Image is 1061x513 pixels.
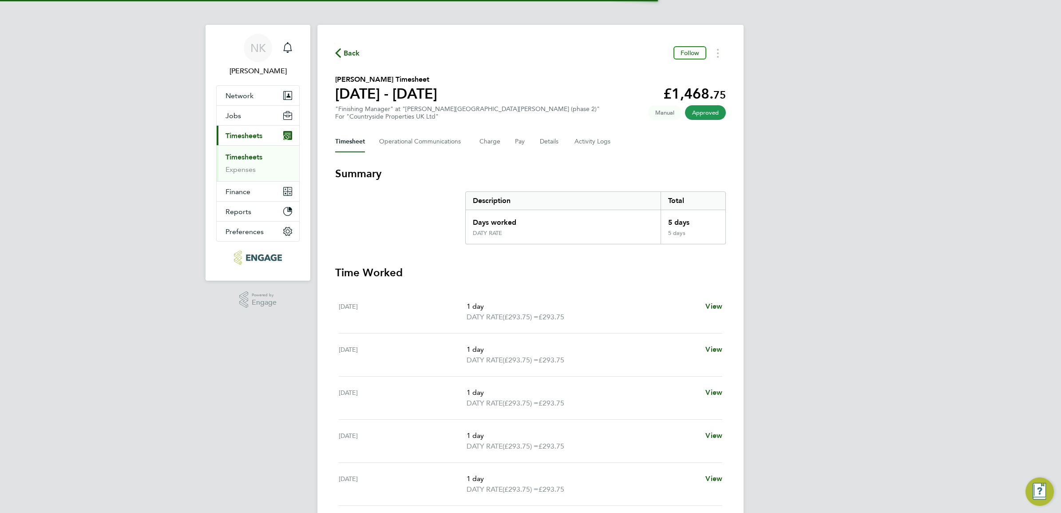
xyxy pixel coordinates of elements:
[226,207,251,216] span: Reports
[467,430,698,441] p: 1 day
[216,34,300,76] a: NK[PERSON_NAME]
[335,266,726,280] h3: Time Worked
[339,387,467,409] div: [DATE]
[217,222,299,241] button: Preferences
[705,387,722,398] a: View
[339,344,467,366] div: [DATE]
[503,399,538,407] span: (£293.75) =
[467,301,698,312] p: 1 day
[661,210,725,230] div: 5 days
[339,301,467,322] div: [DATE]
[467,473,698,484] p: 1 day
[467,441,503,452] span: DATY RATE
[515,131,526,152] button: Pay
[217,126,299,145] button: Timesheets
[335,167,726,181] h3: Summary
[705,430,722,441] a: View
[335,48,360,59] button: Back
[473,230,502,237] div: DATY RATE
[226,165,256,174] a: Expenses
[217,145,299,181] div: Timesheets
[335,85,437,103] h1: [DATE] - [DATE]
[239,291,277,308] a: Powered byEngage
[503,485,538,493] span: (£293.75) =
[661,230,725,244] div: 5 days
[217,86,299,105] button: Network
[681,49,699,57] span: Follow
[466,192,661,210] div: Description
[217,182,299,201] button: Finance
[713,88,726,101] span: 75
[466,210,661,230] div: Days worked
[538,399,564,407] span: £293.75
[335,131,365,152] button: Timesheet
[479,131,501,152] button: Charge
[217,202,299,221] button: Reports
[339,473,467,495] div: [DATE]
[503,313,538,321] span: (£293.75) =
[226,111,241,120] span: Jobs
[538,356,564,364] span: £293.75
[648,105,681,120] span: This timesheet was manually created.
[344,48,360,59] span: Back
[503,442,538,450] span: (£293.75) =
[252,299,277,306] span: Engage
[216,66,300,76] span: Nicola Kelly
[538,442,564,450] span: £293.75
[661,192,725,210] div: Total
[503,356,538,364] span: (£293.75) =
[339,430,467,452] div: [DATE]
[226,91,253,100] span: Network
[226,131,262,140] span: Timesheets
[379,131,465,152] button: Operational Communications
[705,388,722,397] span: View
[217,106,299,125] button: Jobs
[226,227,264,236] span: Preferences
[226,153,262,161] a: Timesheets
[467,312,503,322] span: DATY RATE
[234,251,281,265] img: konnectrecruit-logo-retina.png
[335,113,600,120] div: For "Countryside Properties UK Ltd"
[663,85,726,102] app-decimal: £1,468.
[540,131,560,152] button: Details
[705,473,722,484] a: View
[252,291,277,299] span: Powered by
[465,191,726,244] div: Summary
[705,345,722,354] span: View
[705,474,722,483] span: View
[467,398,503,409] span: DATY RATE
[467,387,698,398] p: 1 day
[574,131,612,152] button: Activity Logs
[705,301,722,312] a: View
[705,302,722,310] span: View
[216,251,300,265] a: Go to home page
[206,25,310,281] nav: Main navigation
[335,105,600,120] div: "Finishing Manager" at "[PERSON_NAME][GEOGRAPHIC_DATA][PERSON_NAME] (phase 2)"
[467,344,698,355] p: 1 day
[335,74,437,85] h2: [PERSON_NAME] Timesheet
[226,187,250,196] span: Finance
[685,105,726,120] span: This timesheet has been approved.
[538,313,564,321] span: £293.75
[1025,477,1054,506] button: Engage Resource Center
[673,46,706,60] button: Follow
[467,484,503,495] span: DATY RATE
[705,431,722,440] span: View
[467,355,503,366] span: DATY RATE
[705,344,722,355] a: View
[710,46,726,60] button: Timesheets Menu
[538,485,564,493] span: £293.75
[250,42,266,54] span: NK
